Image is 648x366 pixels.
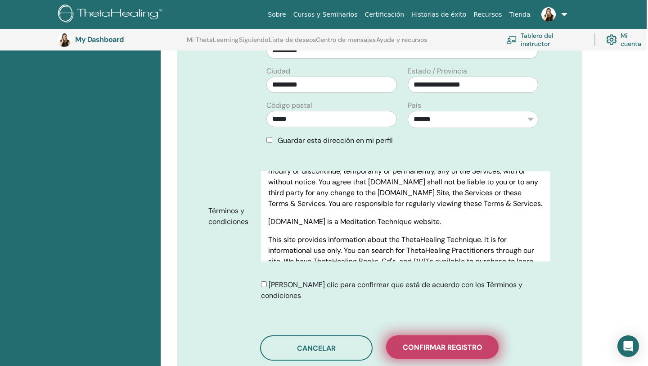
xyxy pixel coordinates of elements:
[268,133,543,209] p: [DOMAIN_NAME] reserves the right to change the terms and services from time to time, without noti...
[239,36,268,50] a: Siguiendo
[75,35,165,44] h3: My Dashboard
[506,30,584,50] a: Tablero del instructor
[606,32,617,47] img: cog.svg
[261,280,522,300] span: [PERSON_NAME] clic para confirmar que está de acuerdo con los Términos y condiciones
[266,66,290,77] label: Ciudad
[266,100,312,111] label: Código postal
[361,6,408,23] a: Certificación
[408,6,470,23] a: Historias de éxito
[541,7,556,22] img: default.jpg
[470,6,505,23] a: Recursos
[268,234,543,278] p: This site provides information about the ThetaHealing Technique. It is for informational use only...
[403,343,482,352] span: Confirmar registro
[187,36,238,50] a: Mi ThetaLearning
[617,335,639,357] div: Open Intercom Messenger
[58,5,166,25] img: logo.png
[260,335,373,361] button: Cancelar
[269,36,316,50] a: Lista de deseos
[408,66,467,77] label: Estado / Provincia
[408,100,421,111] label: País
[268,216,543,227] p: [DOMAIN_NAME] is a Meditation Technique website.
[297,343,336,353] span: Cancelar
[376,36,427,50] a: Ayuda y recursos
[278,136,393,145] span: Guardar esta dirección en mi perfil
[290,6,361,23] a: Cursos y Seminarios
[506,6,534,23] a: Tienda
[57,32,72,47] img: default.jpg
[264,6,289,23] a: Sobre
[316,36,376,50] a: Centro de mensajes
[506,36,517,44] img: chalkboard-teacher.svg
[386,335,499,359] button: Confirmar registro
[202,202,261,230] label: Términos y condiciones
